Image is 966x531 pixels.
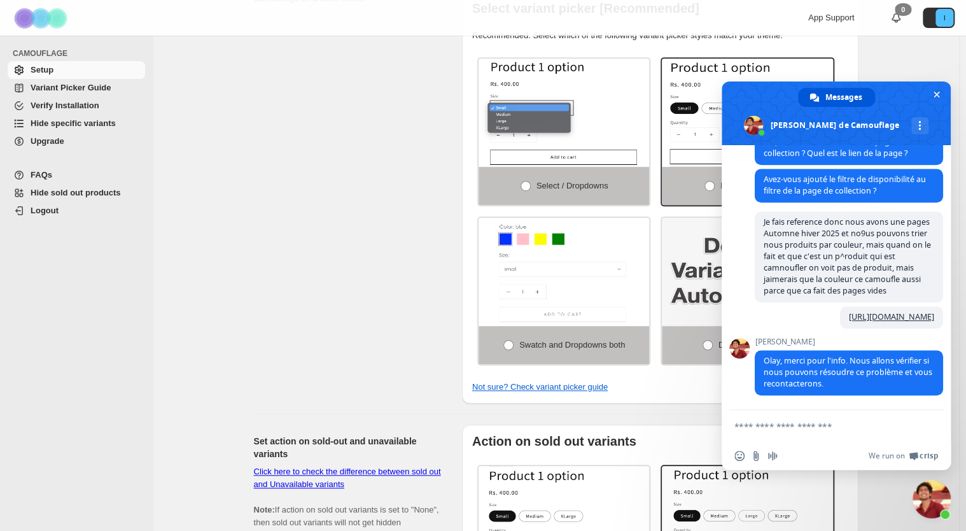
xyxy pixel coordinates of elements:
[479,218,650,326] img: Swatch and Dropdowns both
[8,97,145,115] a: Verify Installation
[930,88,943,101] span: Fermer le chat
[31,188,121,197] span: Hide sold out products
[911,117,928,134] div: Autres canaux
[767,451,778,461] span: Message audio
[734,451,745,461] span: Insérer un emoji
[764,174,926,196] span: Avez-vous ajouté le filtre de disponibilité au filtre de la page de collection ?
[31,206,59,215] span: Logout
[913,480,951,518] div: Fermer le chat
[825,88,862,107] span: Messages
[869,451,905,461] span: We run on
[764,216,931,296] span: Je fais reference donc nous avons une pages Automne hiver 2025 et no9us pouvons trier nous produi...
[764,355,932,389] span: Olay, merci pour l'info. Nous allons vérifier si nous pouvons résoudre ce problème et vous recont...
[923,8,955,28] button: Avatar with initials I
[31,136,64,146] span: Upgrade
[8,202,145,220] a: Logout
[519,340,625,350] span: Swatch and Dropdowns both
[254,505,275,514] b: Note:
[472,434,636,448] b: Action on sold out variants
[254,467,441,527] span: If action on sold out variants is set to "None", then sold out variants will not get hidden
[254,435,442,460] h2: Set action on sold-out and unavailable variants
[808,13,854,22] span: App Support
[720,181,791,190] span: Buttons / Swatches
[869,451,938,461] a: We run onCrisp
[764,136,909,159] span: Oh, faites-vous référence aux pages de collection ? Quel est le lien de la page ?
[895,3,911,16] div: 0
[849,311,934,322] a: [URL][DOMAIN_NAME]
[734,421,910,432] textarea: Entrez votre message...
[31,118,116,128] span: Hide specific variants
[943,14,945,22] text: I
[479,59,650,167] img: Select / Dropdowns
[798,88,875,107] div: Messages
[31,101,99,110] span: Verify Installation
[472,382,608,392] a: Not sure? Check variant picker guide
[8,132,145,150] a: Upgrade
[755,337,943,346] span: [PERSON_NAME]
[472,29,848,42] p: Recommended: Select which of the following variant picker styles match your theme.
[31,65,53,74] span: Setup
[935,9,953,27] span: Avatar with initials I
[10,1,74,36] img: Camouflage
[8,166,145,184] a: FAQs
[718,340,794,350] span: Detect Automatically
[751,451,761,461] span: Envoyer un fichier
[662,59,833,167] img: Buttons / Swatches
[31,170,52,180] span: FAQs
[662,218,833,326] img: Detect Automatically
[254,467,441,489] a: Click here to check the difference between sold out and Unavailable variants
[31,83,111,92] span: Variant Picker Guide
[8,184,145,202] a: Hide sold out products
[8,61,145,79] a: Setup
[8,79,145,97] a: Variant Picker Guide
[920,451,938,461] span: Crisp
[8,115,145,132] a: Hide specific variants
[890,11,902,24] a: 0
[13,48,146,59] span: CAMOUFLAGE
[536,181,608,190] span: Select / Dropdowns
